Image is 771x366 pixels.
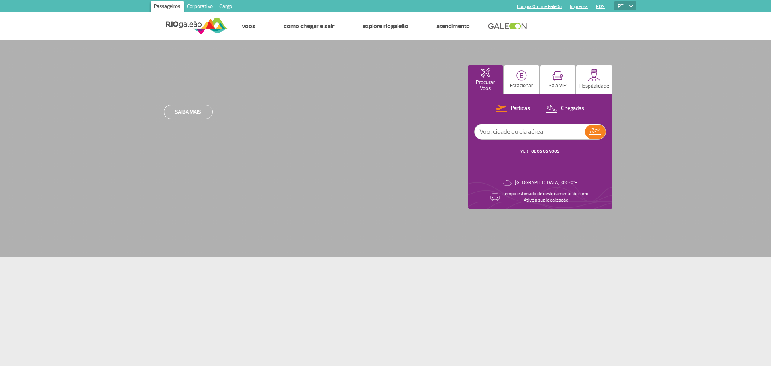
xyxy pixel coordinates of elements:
a: Atendimento [436,22,470,30]
a: VER TODOS OS VOOS [520,149,559,154]
button: Partidas [493,104,532,114]
a: RQS [596,4,605,9]
button: Hospitalidade [576,65,612,94]
a: Voos [242,22,255,30]
p: Partidas [511,105,530,112]
button: Chegadas [543,104,587,114]
button: Sala VIP [540,65,575,94]
img: vipRoom.svg [552,71,563,81]
a: Passageiros [151,1,184,14]
button: Estacionar [504,65,539,94]
a: Compra On-line GaleOn [517,4,562,9]
img: carParkingHome.svg [516,70,527,81]
p: Tempo estimado de deslocamento de carro: Ative a sua localização [503,191,589,204]
a: Cargo [216,1,235,14]
img: hospitality.svg [588,69,600,81]
p: Procurar Voos [472,80,499,92]
a: Corporativo [184,1,216,14]
input: Voo, cidade ou cia aérea [475,124,585,139]
p: Chegadas [561,105,584,112]
p: [GEOGRAPHIC_DATA]: 0°C/0°F [515,180,577,186]
a: Saiba mais [164,105,213,119]
a: Imprensa [570,4,588,9]
button: Procurar Voos [468,65,503,94]
p: Sala VIP [549,83,567,89]
img: airplaneHomeActive.svg [481,68,490,78]
a: Explore RIOgaleão [363,22,408,30]
a: Como chegar e sair [284,22,335,30]
p: Estacionar [510,83,533,89]
p: Hospitalidade [579,83,609,89]
button: VER TODOS OS VOOS [518,148,562,155]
